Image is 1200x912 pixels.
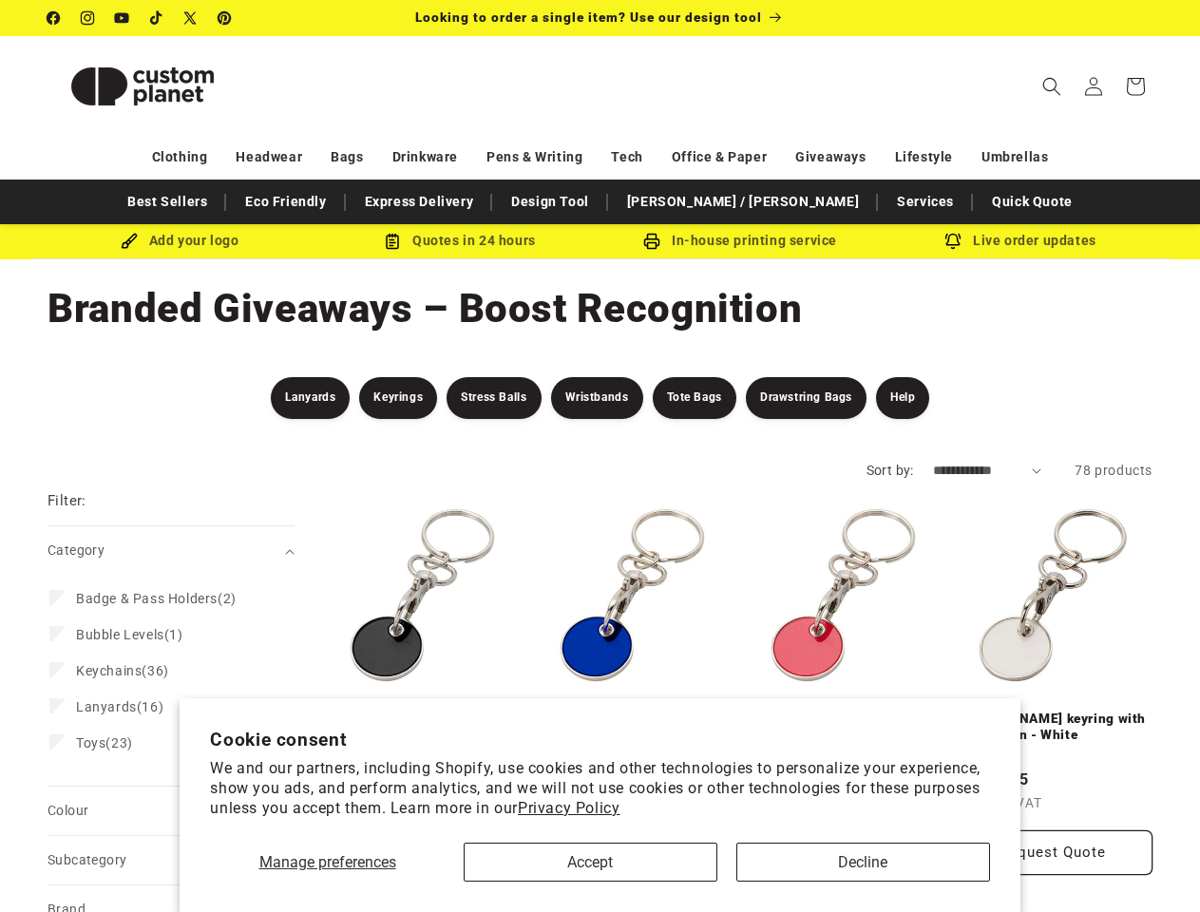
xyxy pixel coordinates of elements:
[259,853,396,871] span: Manage preferences
[447,377,541,419] a: Stress Balls
[48,836,295,884] summary: Subcategory (0 selected)
[551,377,643,419] a: Wristbands
[746,377,867,419] a: Drawstring Bags
[152,141,208,174] a: Clothing
[1075,463,1152,478] span: 78 products
[944,233,962,250] img: Order updates
[881,229,1161,253] div: Live order updates
[415,9,762,25] span: Looking to order a single item? Use our design tool
[600,229,881,253] div: In-house printing service
[76,698,163,715] span: (16)
[76,662,169,679] span: (36)
[210,759,989,818] p: We and our partners, including Shopify, use cookies and other technologies to personalize your ex...
[48,44,238,129] img: Custom Planet
[876,377,929,419] a: Help
[121,233,138,250] img: Brush Icon
[10,377,1190,419] nav: Event Giveaway Filters
[518,799,619,817] a: Privacy Policy
[320,229,600,253] div: Quotes in 24 hours
[331,141,363,174] a: Bags
[653,377,736,419] a: Tote Bags
[618,185,868,218] a: [PERSON_NAME] / [PERSON_NAME]
[981,141,1048,174] a: Umbrellas
[887,185,963,218] a: Services
[41,36,245,136] a: Custom Planet
[867,463,914,478] label: Sort by:
[502,185,599,218] a: Design Tool
[76,734,133,751] span: (23)
[672,141,767,174] a: Office & Paper
[210,729,989,750] h2: Cookie consent
[48,787,295,835] summary: Colour (0 selected)
[48,526,295,575] summary: Category (0 selected)
[486,141,582,174] a: Pens & Writing
[76,699,137,714] span: Lanyards
[76,627,164,642] span: Bubble Levels
[895,141,953,174] a: Lifestyle
[954,830,1152,875] button: Request Quote
[48,852,126,867] span: Subcategory
[48,490,86,512] h2: Filter:
[210,843,444,882] button: Manage preferences
[76,626,183,643] span: (1)
[359,377,437,419] a: Keyrings
[795,141,866,174] a: Giveaways
[76,735,105,750] span: Toys
[982,185,1082,218] a: Quick Quote
[355,185,484,218] a: Express Delivery
[271,377,351,419] a: Lanyards
[392,141,458,174] a: Drinkware
[464,843,717,882] button: Accept
[48,542,105,558] span: Category
[236,141,302,174] a: Headwear
[76,590,237,607] span: (2)
[76,591,218,606] span: Badge & Pass Holders
[40,229,320,253] div: Add your logo
[611,141,642,174] a: Tech
[643,233,660,250] img: In-house printing
[736,843,990,882] button: Decline
[954,711,1152,744] a: [PERSON_NAME] keyring with trolley coin - White
[236,185,335,218] a: Eco Friendly
[48,283,1152,334] h1: Branded Giveaways – Boost Recognition
[1031,66,1073,107] summary: Search
[118,185,217,218] a: Best Sellers
[384,233,401,250] img: Order Updates Icon
[48,803,88,818] span: Colour
[76,663,142,678] span: Keychains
